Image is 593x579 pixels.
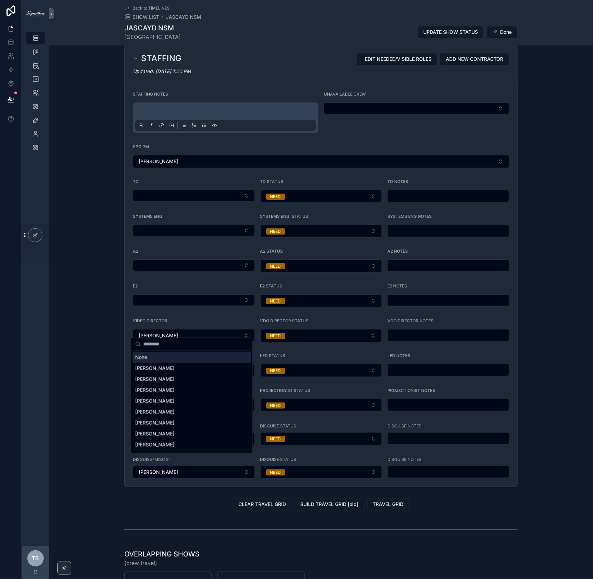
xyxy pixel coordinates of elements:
[22,27,49,163] div: scrollable content
[367,498,410,510] button: TRAVEL GRID
[133,283,138,288] span: E2
[135,452,158,459] span: Alky Pahis
[324,102,509,114] button: Select Button
[260,259,382,272] button: Select Button
[260,353,286,358] span: LED STATUS
[387,423,422,429] span: DISGUISE NOTES
[141,53,181,64] h2: STAFFING
[133,318,167,323] span: VIDEO DIRECTOR
[260,318,309,323] span: VDO DIRECTOR STATUS
[133,225,255,236] button: Select Button
[270,194,281,200] div: NEED
[133,249,138,254] span: A2
[133,259,255,271] button: Select Button
[387,318,433,323] span: VDO DIRECTOR NOTES
[135,365,175,372] span: [PERSON_NAME]
[133,352,251,363] div: None
[260,457,296,462] span: DISGUISE STATUS
[260,364,382,377] button: Select Button
[32,554,39,563] span: TB
[301,501,359,508] span: BUILD TRAVEL GRID [old]
[387,353,410,358] span: LED NOTES
[26,11,45,16] img: App logo
[133,294,255,306] button: Select Button
[133,179,139,184] span: TD
[133,144,149,149] span: SPG PM
[239,501,286,508] span: CLEAR TRAVEL GRID
[270,436,281,442] div: NEED
[133,214,164,219] span: SYSTEMS ENG.
[135,420,175,426] span: [PERSON_NAME]
[387,457,422,462] span: DISGUISE NOTES
[387,388,435,393] span: PROJECTIONIST NOTES
[260,466,382,479] button: Select Button
[135,430,175,437] span: [PERSON_NAME]
[139,469,178,476] span: [PERSON_NAME]
[356,53,437,65] button: EDIT NEEDED/VISIBLE ROLES
[135,387,175,394] span: [PERSON_NAME]
[260,329,382,342] button: Select Button
[260,399,382,412] button: Select Button
[260,388,311,393] span: PROJECTIONIST STATUS
[124,33,181,41] span: [GEOGRAPHIC_DATA]
[440,53,509,65] button: ADD NEW CONTRACTOR
[124,559,199,567] span: (crew travel)
[387,179,408,184] span: TD NOTES
[124,14,159,20] a: SHOW LIST
[260,283,282,288] span: E2 STATUS
[124,23,181,33] h1: JASCAYD NSM
[131,351,252,453] div: Suggestions
[133,457,170,462] span: DISGUISE (MISC 2)
[260,179,284,184] span: TD STATUS
[270,263,281,269] div: NEED
[324,91,366,97] span: UNAVAILABLE CREW
[270,333,281,339] div: NEED
[133,190,255,201] button: Select Button
[139,158,178,165] span: [PERSON_NAME]
[260,214,308,219] span: SYSTEMS ENG. STATUS
[373,501,404,508] span: TRAVEL GRID
[387,214,432,219] span: SYSTEMS ENG NOTES
[133,14,159,20] span: SHOW LIST
[135,376,175,383] span: [PERSON_NAME]
[387,249,408,254] span: A2 NOTES
[133,68,191,74] em: Updated: [DATE] 1:20 PM
[270,298,281,304] div: NEED
[260,249,283,254] span: A2 STATUS
[135,398,175,405] span: [PERSON_NAME]
[486,26,518,38] button: Done
[133,91,168,97] span: STAFFING NOTES
[124,5,170,11] a: Back to TIMELINES
[133,329,255,342] button: Select Button
[260,190,382,203] button: Select Button
[133,5,170,11] span: Back to TIMELINES
[124,549,199,559] h1: OVERLAPPING SHOWS
[270,368,281,374] div: NEED
[260,423,296,429] span: DISGUISE STATUS
[270,403,281,409] div: NEED
[270,469,281,476] div: NEED
[260,225,382,238] button: Select Button
[446,56,504,62] span: ADD NEW CONTRACTOR
[295,498,364,510] button: BUILD TRAVEL GRID [old]
[387,283,407,288] span: E2 NOTES
[133,466,255,479] button: Select Button
[233,498,292,510] button: CLEAR TRAVEL GRID
[260,432,382,445] button: Select Button
[260,294,382,307] button: Select Button
[423,29,478,36] span: UPDATE SHOW STATUS
[133,155,509,168] button: Select Button
[135,409,175,415] span: [PERSON_NAME]
[139,332,178,339] span: [PERSON_NAME]
[417,26,484,38] button: UPDATE SHOW STATUS
[270,228,281,235] div: NEED
[365,56,431,62] span: EDIT NEEDED/VISIBLE ROLES
[135,441,175,448] span: [PERSON_NAME]
[166,14,201,20] a: JASCAYD NSM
